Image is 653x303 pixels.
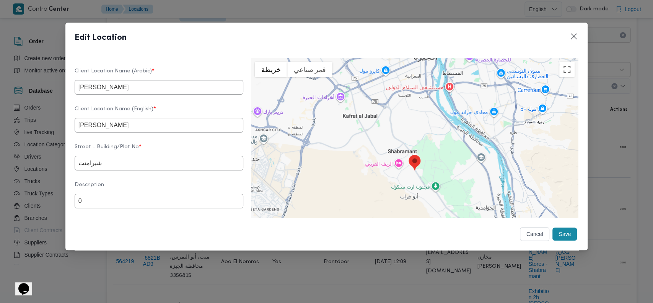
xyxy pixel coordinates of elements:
button: عرض خريطة الشارع [255,61,287,77]
input: EX: Hyper one [75,80,243,95]
button: عرض صور القمر الصناعي [287,61,332,77]
button: Cancel [520,227,550,241]
button: تبديل إلى العرض ملء الشاشة [559,61,575,77]
label: Description [75,182,243,194]
header: Edit Location [75,32,597,48]
button: Save [552,228,577,241]
iframe: chat widget [8,272,32,295]
label: Street - Building/Plot No [75,144,243,156]
label: Client Location Name (Arabic) [75,68,243,80]
label: Client Location Name (English) [75,106,243,118]
input: EX: Hyper one [75,118,243,133]
button: Closes this modal window [569,32,578,41]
